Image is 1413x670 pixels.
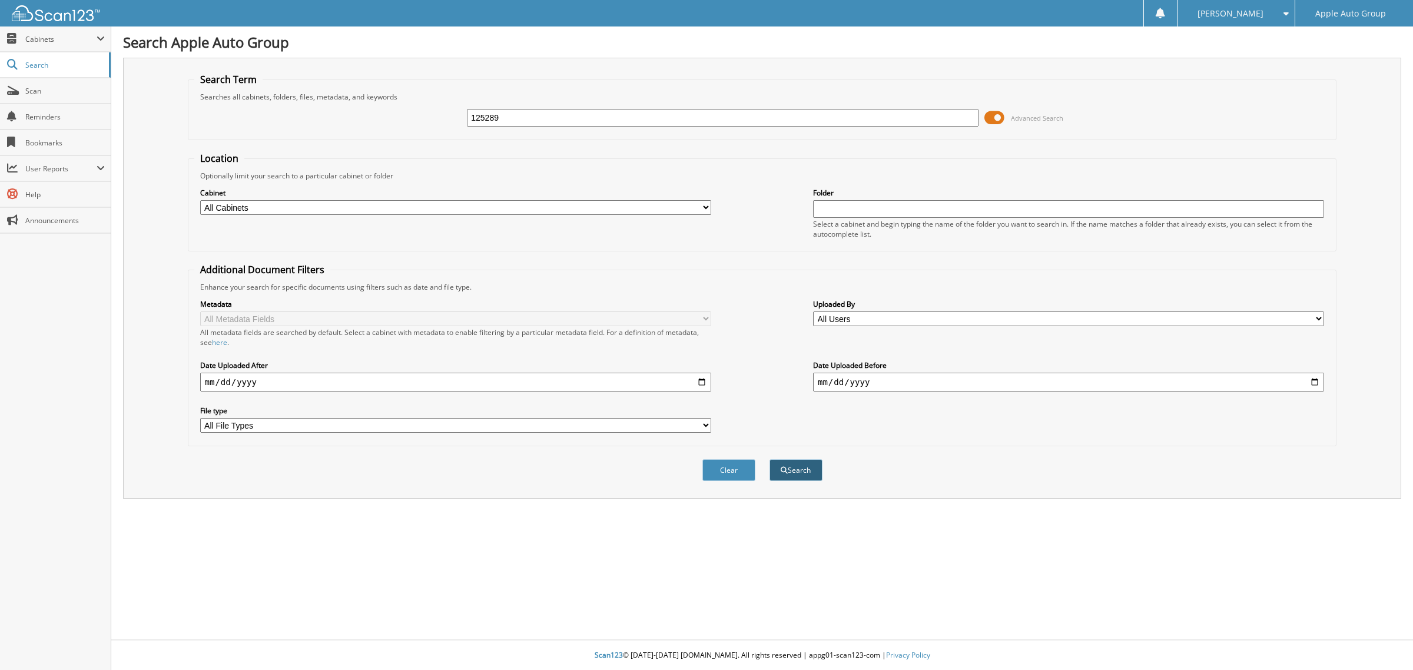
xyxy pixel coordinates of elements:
span: Apple Auto Group [1315,10,1386,17]
legend: Location [194,152,244,165]
input: end [813,373,1324,392]
h1: Search Apple Auto Group [123,32,1401,52]
button: Search [769,459,822,481]
label: File type [200,406,711,416]
span: Scan123 [595,650,623,660]
label: Date Uploaded After [200,360,711,370]
input: start [200,373,711,392]
label: Metadata [200,299,711,309]
div: Optionally limit your search to a particular cabinet or folder [194,171,1331,181]
label: Cabinet [200,188,711,198]
div: © [DATE]-[DATE] [DOMAIN_NAME]. All rights reserved | appg01-scan123-com | [111,641,1413,670]
span: Advanced Search [1011,114,1063,122]
a: here [212,337,227,347]
div: Enhance your search for specific documents using filters such as date and file type. [194,282,1331,292]
span: User Reports [25,164,97,174]
label: Folder [813,188,1324,198]
span: Bookmarks [25,138,105,148]
span: Announcements [25,215,105,225]
img: scan123-logo-white.svg [12,5,100,21]
button: Clear [702,459,755,481]
div: All metadata fields are searched by default. Select a cabinet with metadata to enable filtering b... [200,327,711,347]
label: Uploaded By [813,299,1324,309]
a: Privacy Policy [886,650,930,660]
span: Search [25,60,103,70]
div: Searches all cabinets, folders, files, metadata, and keywords [194,92,1331,102]
div: Select a cabinet and begin typing the name of the folder you want to search in. If the name match... [813,219,1324,239]
span: Reminders [25,112,105,122]
legend: Additional Document Filters [194,263,330,276]
span: Cabinets [25,34,97,44]
legend: Search Term [194,73,263,86]
label: Date Uploaded Before [813,360,1324,370]
span: Scan [25,86,105,96]
span: Help [25,190,105,200]
iframe: Chat Widget [1354,613,1413,670]
span: [PERSON_NAME] [1198,10,1263,17]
